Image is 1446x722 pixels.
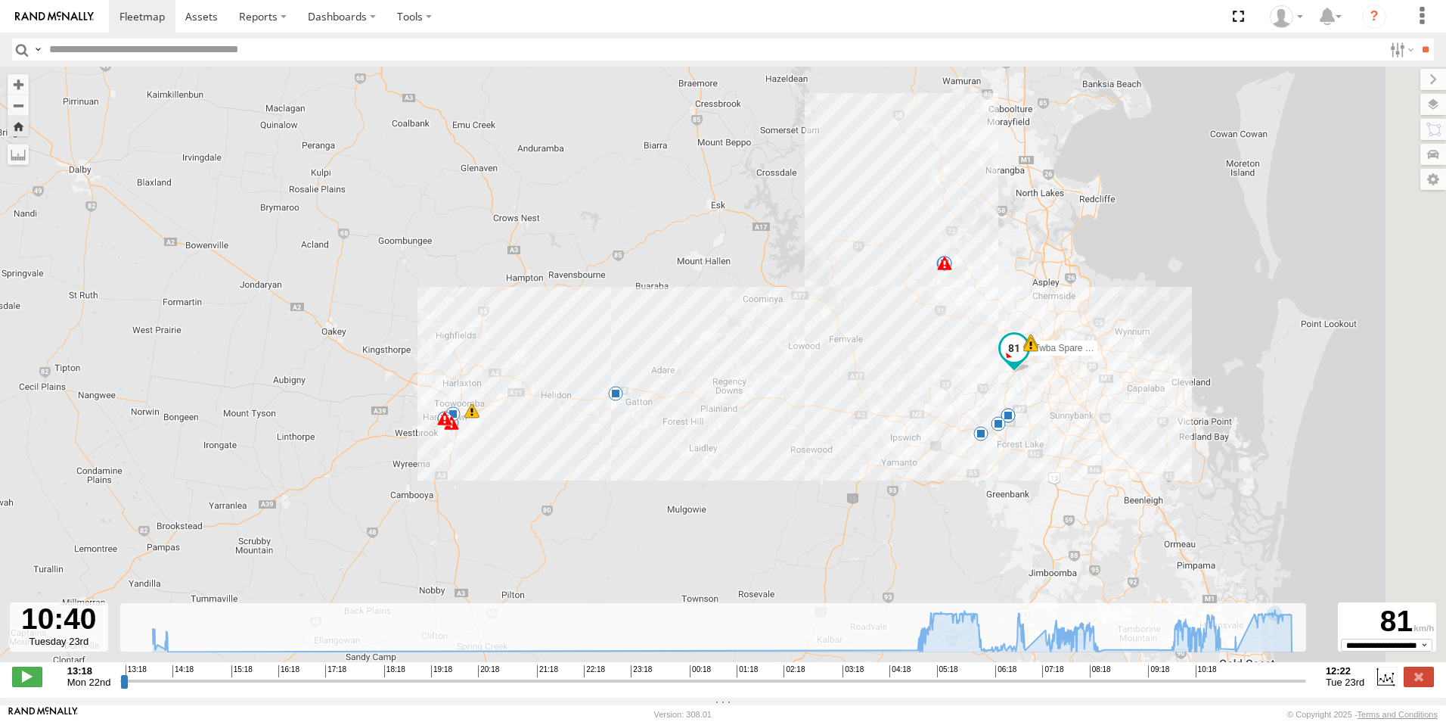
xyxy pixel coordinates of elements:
span: 04:18 [889,665,911,677]
span: 09:18 [1148,665,1169,677]
span: 22:18 [584,665,605,677]
span: 18:18 [384,665,405,677]
span: 06:18 [995,665,1016,677]
span: 07:18 [1042,665,1063,677]
span: 16:18 [278,665,299,677]
span: 13:18 [126,665,147,677]
i: ? [1362,5,1386,29]
span: 08:18 [1090,665,1111,677]
a: Terms and Conditions [1358,710,1438,719]
label: Measure [8,144,29,165]
div: Hilton May [1264,5,1308,28]
span: 19:18 [431,665,452,677]
strong: 12:22 [1326,665,1364,677]
span: Twba Spare Navara [1034,344,1114,354]
label: Map Settings [1420,169,1446,190]
button: Zoom Home [8,116,29,136]
span: 23:18 [631,665,652,677]
span: 15:18 [231,665,253,677]
a: Visit our Website [8,707,78,722]
div: © Copyright 2025 - [1287,710,1438,719]
label: Search Query [32,39,44,61]
div: 81 [1340,605,1434,639]
span: Mon 22nd Sep 2025 [67,677,111,688]
span: 20:18 [478,665,499,677]
label: Close [1404,667,1434,686]
label: Search Filter Options [1384,39,1417,61]
strong: 13:18 [67,665,111,677]
span: 21:18 [537,665,558,677]
span: 03:18 [842,665,864,677]
span: 00:18 [690,665,711,677]
span: 05:18 [937,665,958,677]
span: 02:18 [784,665,805,677]
div: Version: 308.01 [654,710,712,719]
span: 17:18 [325,665,346,677]
span: 10:18 [1196,665,1217,677]
img: rand-logo.svg [15,11,94,22]
span: 14:18 [172,665,194,677]
span: Tue 23rd Sep 2025 [1326,677,1364,688]
label: Play/Stop [12,667,42,686]
button: Zoom in [8,74,29,95]
span: 01:18 [737,665,758,677]
button: Zoom out [8,95,29,116]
